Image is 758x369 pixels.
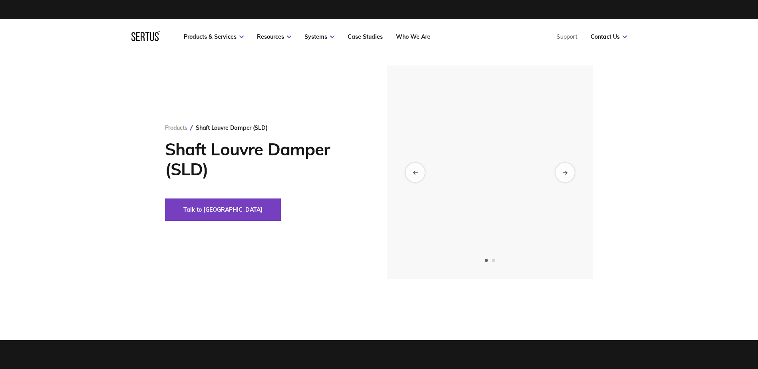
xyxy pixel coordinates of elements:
a: Products & Services [184,33,244,40]
button: Talk to [GEOGRAPHIC_DATA] [165,198,281,221]
div: Next slide [555,163,575,182]
a: Products [165,124,187,131]
a: Case Studies [348,33,383,40]
div: Previous slide [406,163,425,182]
span: Go to slide 2 [492,259,495,262]
a: Contact Us [591,33,627,40]
a: Support [557,33,577,40]
a: Systems [304,33,334,40]
a: Who We Are [396,33,430,40]
h1: Shaft Louvre Damper (SLD) [165,139,363,179]
a: Resources [257,33,291,40]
